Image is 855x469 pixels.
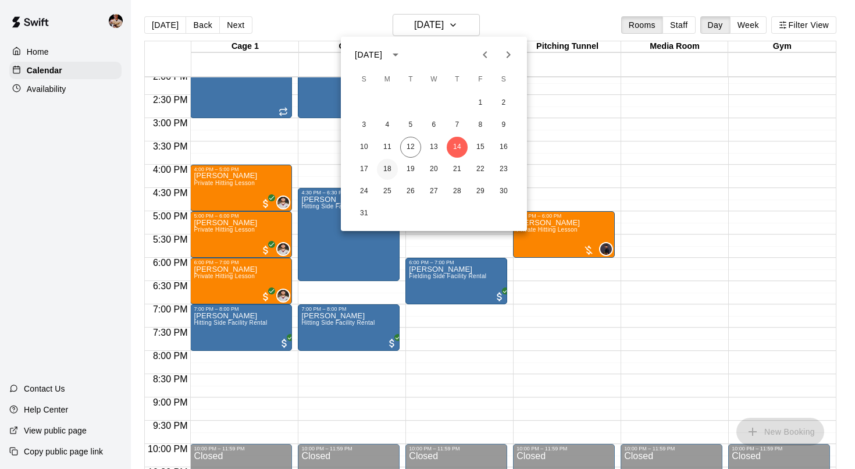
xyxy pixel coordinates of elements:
span: Tuesday [400,68,421,91]
button: 29 [470,181,491,202]
button: 17 [354,159,375,180]
button: 31 [354,203,375,224]
span: Monday [377,68,398,91]
span: Thursday [447,68,468,91]
span: Sunday [354,68,375,91]
button: 10 [354,137,375,158]
button: 4 [377,115,398,136]
button: 9 [493,115,514,136]
button: Previous month [473,43,497,66]
button: 2 [493,93,514,113]
button: 26 [400,181,421,202]
button: 27 [423,181,444,202]
button: 15 [470,137,491,158]
button: 19 [400,159,421,180]
span: Friday [470,68,491,91]
button: 22 [470,159,491,180]
button: 5 [400,115,421,136]
button: 30 [493,181,514,202]
span: Saturday [493,68,514,91]
button: 20 [423,159,444,180]
button: 8 [470,115,491,136]
button: 1 [470,93,491,113]
div: [DATE] [355,49,382,61]
button: 7 [447,115,468,136]
button: calendar view is open, switch to year view [386,45,405,65]
button: 25 [377,181,398,202]
button: 23 [493,159,514,180]
span: Wednesday [423,68,444,91]
button: Next month [497,43,520,66]
button: 21 [447,159,468,180]
button: 6 [423,115,444,136]
button: 13 [423,137,444,158]
button: 14 [447,137,468,158]
button: 16 [493,137,514,158]
button: 12 [400,137,421,158]
button: 18 [377,159,398,180]
button: 24 [354,181,375,202]
button: 28 [447,181,468,202]
button: 3 [354,115,375,136]
button: 11 [377,137,398,158]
